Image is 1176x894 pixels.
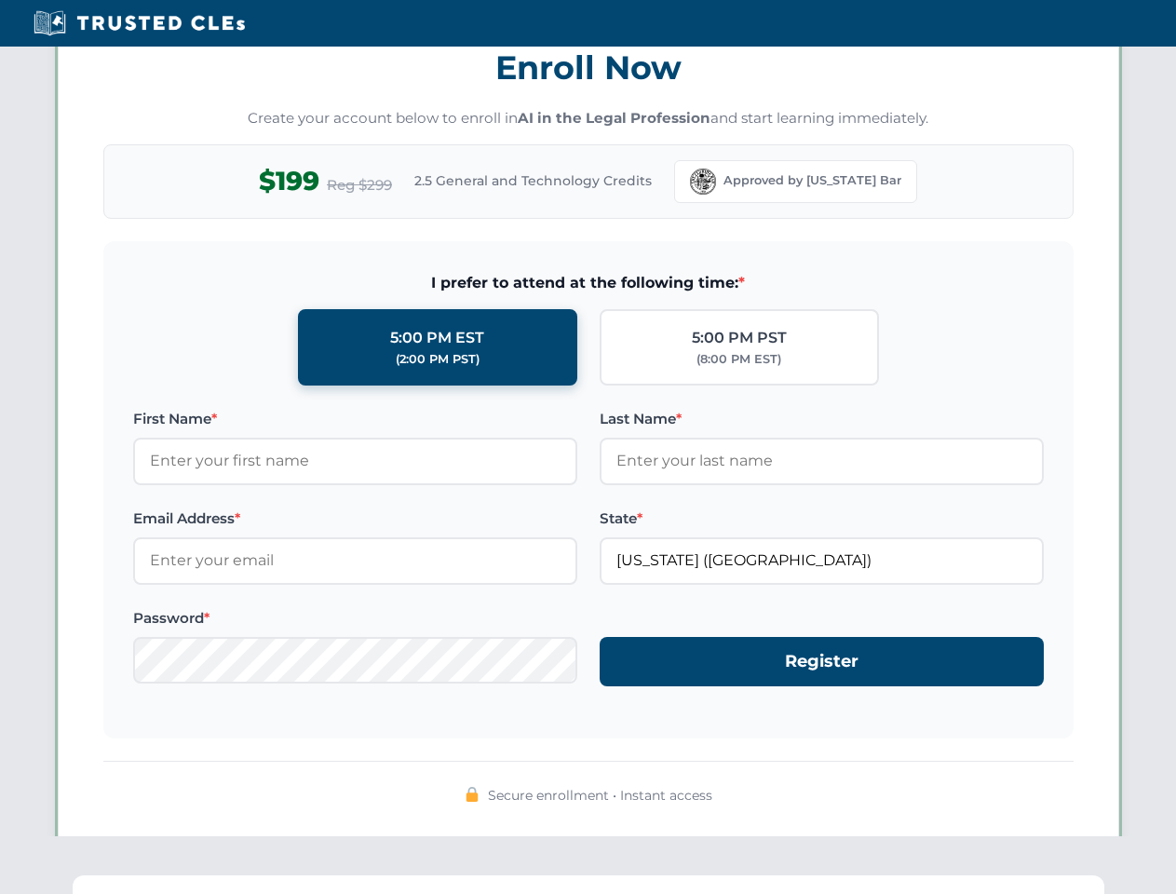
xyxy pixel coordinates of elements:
[600,408,1044,430] label: Last Name
[259,160,319,202] span: $199
[327,174,392,196] span: Reg $299
[600,508,1044,530] label: State
[396,350,480,369] div: (2:00 PM PST)
[696,350,781,369] div: (8:00 PM EST)
[28,9,250,37] img: Trusted CLEs
[600,438,1044,484] input: Enter your last name
[692,326,787,350] div: 5:00 PM PST
[103,38,1074,97] h3: Enroll Now
[414,170,652,191] span: 2.5 General and Technology Credits
[103,108,1074,129] p: Create your account below to enroll in and start learning immediately.
[690,169,716,195] img: Florida Bar
[133,508,577,530] label: Email Address
[133,438,577,484] input: Enter your first name
[133,607,577,630] label: Password
[133,271,1044,295] span: I prefer to attend at the following time:
[390,326,484,350] div: 5:00 PM EST
[133,537,577,584] input: Enter your email
[488,785,712,806] span: Secure enrollment • Instant access
[465,787,480,802] img: 🔒
[600,637,1044,686] button: Register
[133,408,577,430] label: First Name
[723,171,901,190] span: Approved by [US_STATE] Bar
[600,537,1044,584] input: Florida (FL)
[518,109,710,127] strong: AI in the Legal Profession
